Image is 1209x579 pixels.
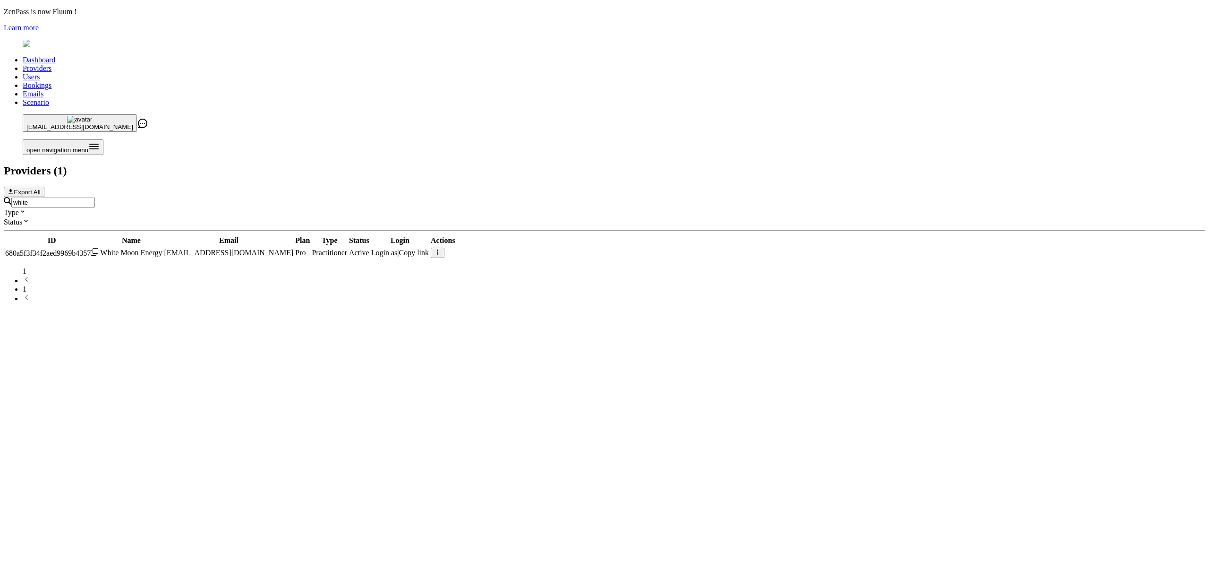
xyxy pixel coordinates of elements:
[349,236,370,245] th: Status
[295,236,310,245] th: Plan
[23,98,49,106] a: Scenario
[349,249,369,257] div: Active
[4,217,1205,226] div: Status
[4,24,39,32] a: Learn more
[23,267,26,275] span: 1
[23,73,40,81] a: Users
[371,249,429,257] div: |
[295,249,306,257] span: Pro
[23,276,1205,285] li: previous page button
[4,207,1205,217] div: Type
[5,248,98,258] div: Click to copy
[164,249,294,257] span: [EMAIL_ADDRESS][DOMAIN_NAME]
[430,236,456,245] th: Actions
[23,285,1205,294] li: pagination item 1 active
[4,187,44,197] button: Export All
[371,236,429,245] th: Login
[26,123,133,130] span: [EMAIL_ADDRESS][DOMAIN_NAME]
[312,249,347,257] span: validated
[164,236,294,245] th: Email
[5,236,99,245] th: ID
[67,116,92,123] img: avatar
[311,236,348,245] th: Type
[23,56,55,64] a: Dashboard
[26,147,88,154] span: open navigation menu
[4,164,1205,177] h2: Providers ( 1 )
[23,40,68,48] img: Fluum Logo
[399,249,429,257] span: Copy link
[4,267,1205,303] nav: pagination navigation
[23,90,43,98] a: Emails
[371,249,398,257] span: Login as
[4,8,1205,16] p: ZenPass is now Fluum !
[100,236,162,245] th: Name
[23,114,137,132] button: avatar[EMAIL_ADDRESS][DOMAIN_NAME]
[23,81,51,89] a: Bookings
[23,139,103,155] button: Open menu
[11,198,95,207] input: Search by email or name
[23,294,1205,303] li: next page button
[23,64,51,72] a: Providers
[100,249,162,257] span: White Moon Energy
